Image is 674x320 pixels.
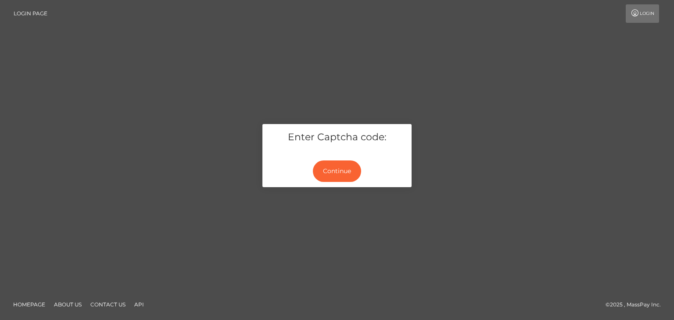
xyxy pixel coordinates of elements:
[50,298,85,311] a: About Us
[626,4,659,23] a: Login
[87,298,129,311] a: Contact Us
[14,4,47,23] a: Login Page
[10,298,49,311] a: Homepage
[606,300,667,309] div: © 2025 , MassPay Inc.
[269,131,405,144] h5: Enter Captcha code:
[313,160,361,182] button: Continue
[131,298,147,311] a: API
